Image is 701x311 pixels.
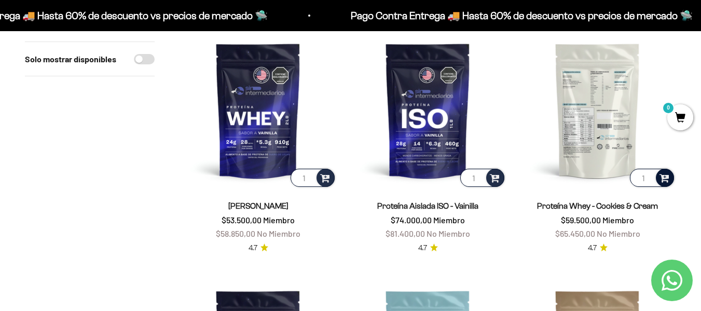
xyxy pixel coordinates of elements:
span: $58.850,00 [216,228,255,238]
span: $53.500,00 [222,215,262,225]
mark: 0 [662,102,675,114]
span: $81.400,00 [386,228,425,238]
a: [PERSON_NAME] [228,201,288,210]
span: No Miembro [257,228,300,238]
span: Miembro [433,215,465,225]
a: Proteína Whey - Cookies & Cream [537,201,658,210]
img: Proteína Whey - Cookies & Cream [519,32,676,189]
span: No Miembro [427,228,470,238]
span: 4.7 [588,242,597,254]
span: Miembro [602,215,634,225]
span: Miembro [263,215,295,225]
a: Proteína Aislada ISO - Vainilla [377,201,478,210]
span: $59.500,00 [561,215,601,225]
span: $65.450,00 [555,228,595,238]
p: Pago Contra Entrega 🚚 Hasta 60% de descuento vs precios de mercado 🛸 [344,7,686,24]
span: No Miembro [597,228,640,238]
label: Solo mostrar disponibles [25,52,116,66]
span: $74.000,00 [391,215,432,225]
a: 4.74.7 de 5.0 estrellas [249,242,268,254]
span: 4.7 [249,242,257,254]
a: 4.74.7 de 5.0 estrellas [418,242,438,254]
span: 4.7 [418,242,427,254]
a: 0 [667,113,693,124]
a: 4.74.7 de 5.0 estrellas [588,242,608,254]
